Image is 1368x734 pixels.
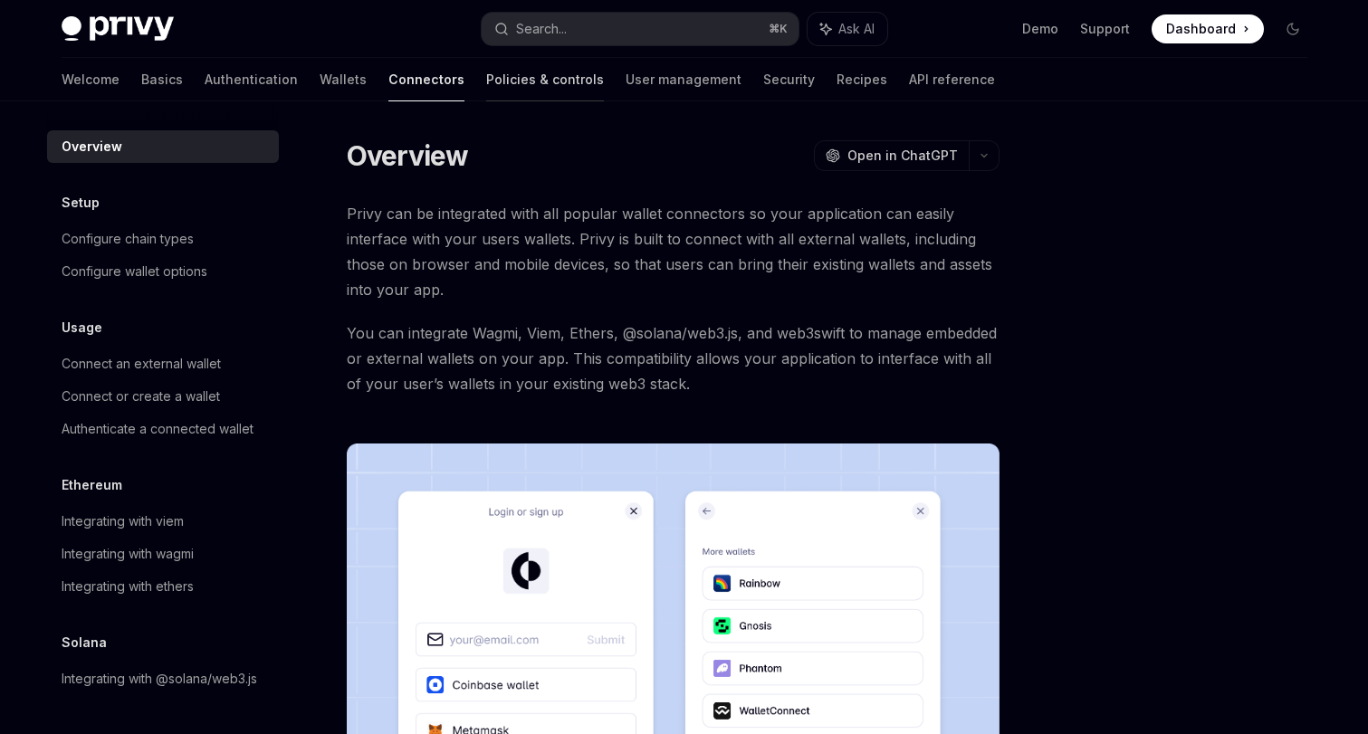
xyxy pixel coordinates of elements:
a: Connectors [388,58,464,101]
div: Connect or create a wallet [62,386,220,407]
span: Ask AI [838,20,875,38]
button: Search...⌘K [482,13,799,45]
div: Integrating with @solana/web3.js [62,668,257,690]
a: Configure chain types [47,223,279,255]
div: Authenticate a connected wallet [62,418,254,440]
a: Security [763,58,815,101]
a: Connect an external wallet [47,348,279,380]
span: Open in ChatGPT [847,147,958,165]
a: Recipes [837,58,887,101]
div: Configure chain types [62,228,194,250]
span: ⌘ K [769,22,788,36]
span: You can integrate Wagmi, Viem, Ethers, @solana/web3.js, and web3swift to manage embedded or exter... [347,320,1000,396]
a: Dashboard [1152,14,1264,43]
img: dark logo [62,16,174,42]
div: Integrating with viem [62,510,184,532]
button: Ask AI [808,13,887,45]
h5: Usage [62,317,102,338]
span: Dashboard [1166,20,1236,38]
a: Policies & controls [486,58,604,101]
button: Toggle dark mode [1278,14,1307,43]
span: Privy can be integrated with all popular wallet connectors so your application can easily interfa... [347,201,1000,302]
a: Integrating with viem [47,505,279,538]
a: Demo [1022,20,1058,38]
a: Integrating with @solana/web3.js [47,663,279,695]
div: Integrating with wagmi [62,543,194,565]
a: Wallets [320,58,367,101]
h5: Ethereum [62,474,122,496]
h5: Setup [62,192,100,214]
h1: Overview [347,139,469,172]
a: API reference [909,58,995,101]
div: Search... [516,18,567,40]
a: User management [626,58,741,101]
a: Overview [47,130,279,163]
a: Authenticate a connected wallet [47,413,279,445]
h5: Solana [62,632,107,653]
div: Overview [62,136,122,157]
a: Basics [141,58,183,101]
a: Support [1080,20,1130,38]
div: Integrating with ethers [62,576,194,597]
a: Configure wallet options [47,255,279,288]
a: Integrating with wagmi [47,538,279,570]
div: Configure wallet options [62,261,207,282]
a: Connect or create a wallet [47,380,279,413]
button: Open in ChatGPT [814,140,969,171]
a: Authentication [205,58,298,101]
div: Connect an external wallet [62,353,221,375]
a: Welcome [62,58,120,101]
a: Integrating with ethers [47,570,279,603]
